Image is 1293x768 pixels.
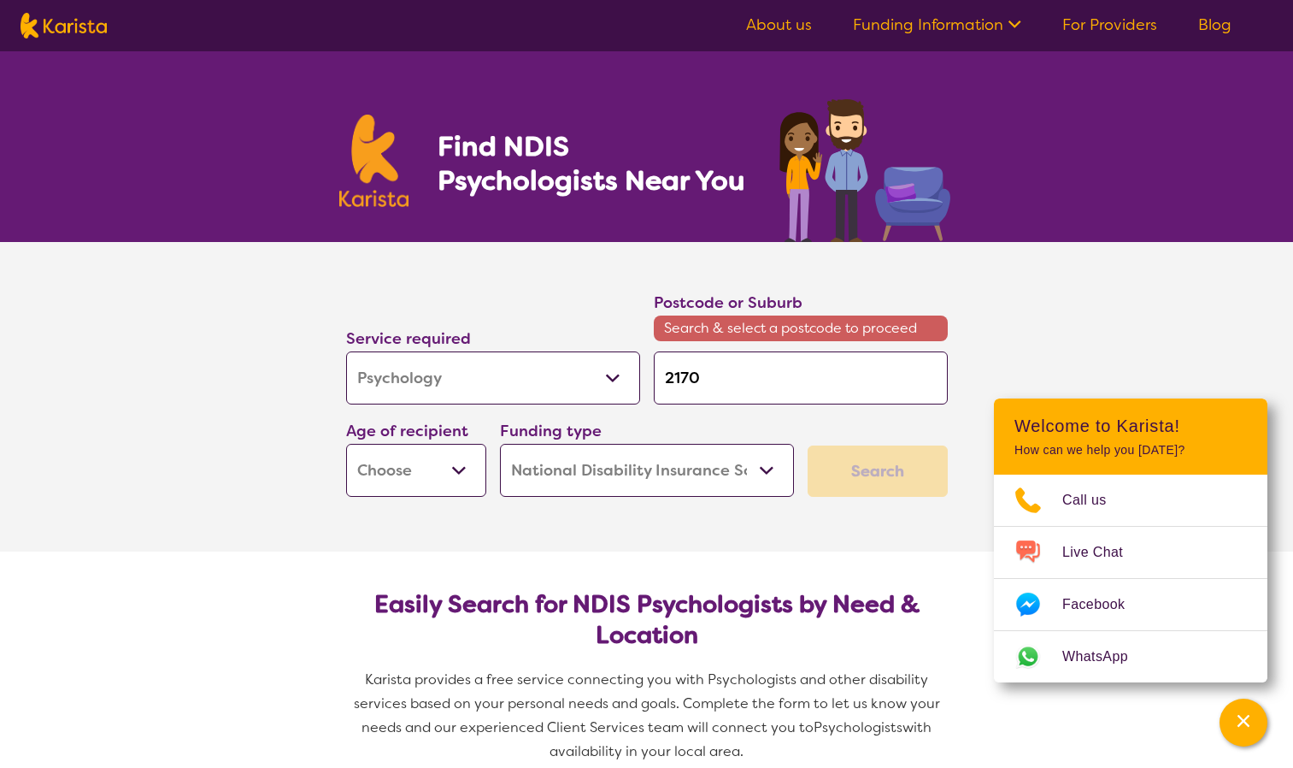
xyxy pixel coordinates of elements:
[339,115,409,207] img: Karista logo
[853,15,1021,35] a: Funding Information
[1062,592,1145,617] span: Facebook
[994,399,1267,682] div: Channel Menu
[1062,487,1127,513] span: Call us
[21,13,107,38] img: Karista logo
[346,421,468,441] label: Age of recipient
[814,718,902,736] span: Psychologists
[1220,699,1267,747] button: Channel Menu
[654,316,948,341] span: Search & select a postcode to proceed
[346,328,471,349] label: Service required
[360,589,934,651] h2: Easily Search for NDIS Psychologists by Need & Location
[654,292,802,313] label: Postcode or Suburb
[994,631,1267,682] a: Web link opens in a new tab.
[994,475,1267,682] ul: Choose channel
[1062,644,1149,670] span: WhatsApp
[1014,443,1247,458] p: How can we help you [DATE]?
[438,129,754,198] h1: Find NDIS Psychologists Near You
[500,421,602,441] label: Funding type
[1062,540,1143,565] span: Live Chat
[354,671,943,736] span: Karista provides a free service connecting you with Psychologists and other disability services b...
[654,352,948,405] input: Type
[1014,416,1247,436] h2: Welcome to Karista!
[773,92,955,242] img: psychology
[1062,15,1157,35] a: For Providers
[1198,15,1231,35] a: Blog
[746,15,812,35] a: About us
